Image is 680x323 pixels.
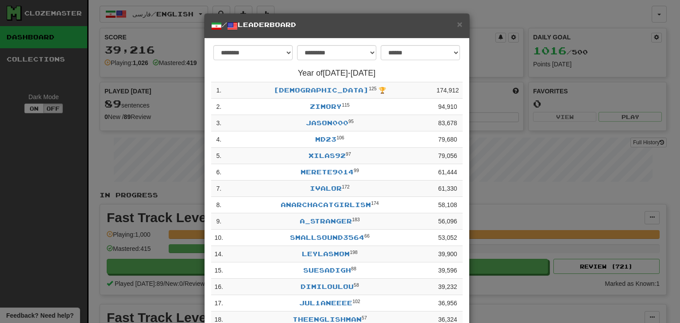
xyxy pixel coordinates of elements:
[352,299,360,304] sup: Level 102
[211,164,227,181] td: 6 .
[346,151,351,157] sup: Level 97
[433,148,463,164] td: 79,056
[433,279,463,295] td: 39,232
[433,230,463,246] td: 53,052
[211,230,227,246] td: 10 .
[457,19,462,29] span: ×
[306,119,348,127] a: jason000
[348,119,354,124] sup: Level 95
[433,99,463,115] td: 94,910
[336,135,344,140] sup: Level 106
[309,152,346,159] a: Xilas92
[211,246,227,262] td: 14 .
[433,82,463,99] td: 174,912
[351,266,356,271] sup: Level 88
[211,262,227,279] td: 15 .
[211,99,227,115] td: 2 .
[303,266,351,274] a: SueSadigh
[354,168,359,173] sup: Level 99
[433,181,463,197] td: 61,330
[433,295,463,311] td: 36,956
[433,164,463,181] td: 61,444
[362,315,367,320] sup: Level 57
[290,234,364,241] a: SmallSound3564
[302,250,350,258] a: leylasmom
[433,213,463,230] td: 56,096
[371,200,379,206] sup: Level 174
[352,217,360,222] sup: Level 183
[211,197,227,213] td: 8 .
[211,295,227,311] td: 17 .
[310,103,342,110] a: Zimory
[310,185,342,192] a: ivalor
[211,148,227,164] td: 5 .
[354,282,359,288] sup: Level 58
[433,115,463,131] td: 83,678
[301,168,354,176] a: Merete9014
[211,131,227,148] td: 4 .
[301,283,354,290] a: DimiLoulou
[457,19,462,29] button: Close
[433,246,463,262] td: 39,900
[300,217,352,225] a: A_Stranger
[379,87,386,94] span: 🏆
[293,315,362,323] a: TheEnglishman
[433,197,463,213] td: 58,108
[211,82,227,99] td: 1 .
[211,20,463,31] h5: / Leaderboard
[315,135,336,143] a: Md23
[211,279,227,295] td: 16 .
[211,181,227,197] td: 7 .
[433,262,463,279] td: 39,596
[274,86,369,94] a: [DEMOGRAPHIC_DATA]
[433,131,463,148] td: 79,680
[211,213,227,230] td: 9 .
[364,233,370,238] sup: Level 66
[369,86,377,91] sup: 125
[342,184,350,189] sup: Level 172
[299,299,352,307] a: Jul1aneeee
[342,102,350,108] sup: Level 115
[281,201,371,208] a: anarchacatgirlism
[211,69,463,78] h4: Year of [DATE] - [DATE]
[350,250,358,255] sup: Level 198
[211,115,227,131] td: 3 .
